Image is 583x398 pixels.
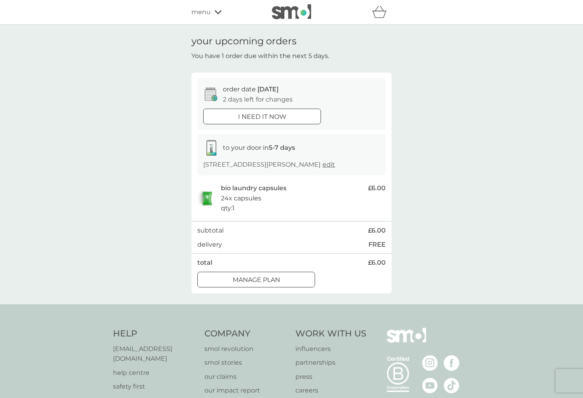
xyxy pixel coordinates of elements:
a: careers [295,385,366,396]
a: smol stories [204,358,288,368]
div: basket [372,4,392,20]
span: menu [191,7,211,17]
p: You have 1 order due within the next 5 days. [191,51,329,61]
a: our claims [204,372,288,382]
button: i need it now [203,109,321,124]
a: smol revolution [204,344,288,354]
p: FREE [368,240,386,250]
img: visit the smol Instagram page [422,355,438,371]
img: smol [272,4,311,19]
a: [EMAIL_ADDRESS][DOMAIN_NAME] [113,344,197,364]
img: visit the smol Facebook page [444,355,459,371]
a: our impact report [204,385,288,396]
span: [DATE] [257,85,279,93]
p: total [197,258,212,268]
p: i need it now [238,112,286,122]
button: Manage plan [197,272,315,287]
p: 2 days left for changes [223,95,293,105]
img: visit the smol Tiktok page [444,378,459,393]
p: order date [223,84,279,95]
a: edit [322,161,335,168]
a: safety first [113,382,197,392]
h1: your upcoming orders [191,36,297,47]
p: Manage plan [233,275,280,285]
h4: Work With Us [295,328,366,340]
strong: 5-7 days [269,144,295,151]
p: 24x capsules [221,193,261,204]
span: £6.00 [368,225,386,236]
span: to your door in [223,144,295,151]
span: £6.00 [368,258,386,268]
p: subtotal [197,225,224,236]
a: press [295,372,366,382]
h4: Company [204,328,288,340]
h4: Help [113,328,197,340]
a: help centre [113,368,197,378]
span: £6.00 [368,183,386,193]
p: [STREET_ADDRESS][PERSON_NAME] [203,160,335,170]
a: partnerships [295,358,366,368]
p: delivery [197,240,222,250]
img: smol [387,328,426,354]
img: visit the smol Youtube page [422,378,438,393]
p: qty : 1 [221,203,235,213]
p: bio laundry capsules [221,183,286,193]
a: influencers [295,344,366,354]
